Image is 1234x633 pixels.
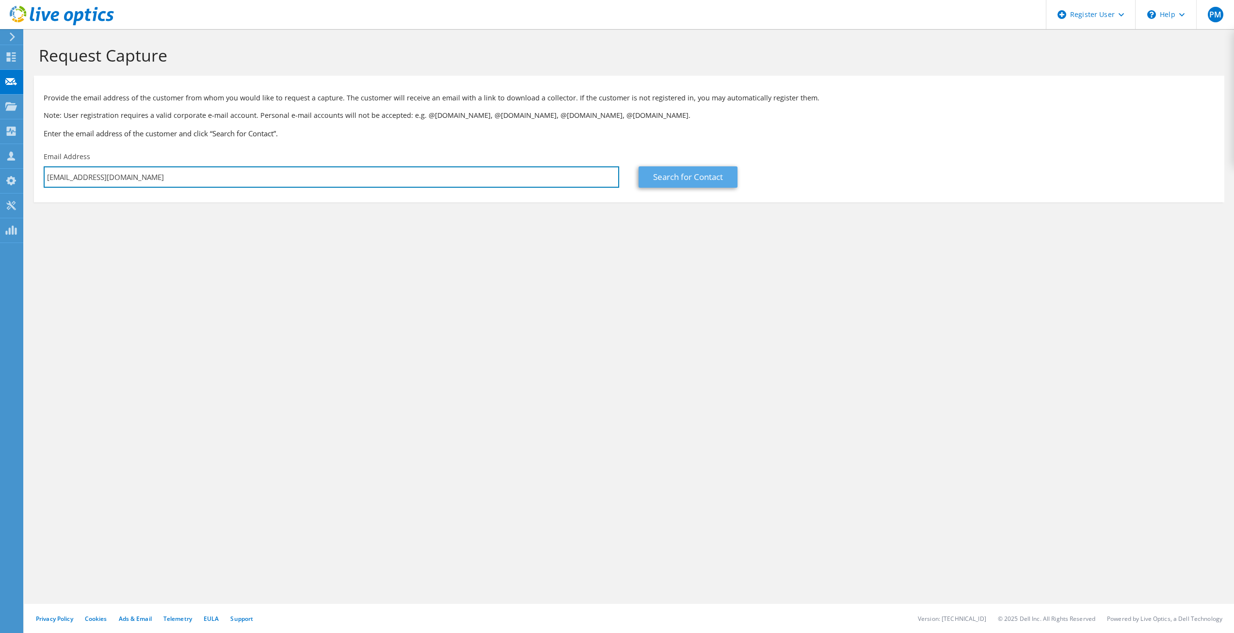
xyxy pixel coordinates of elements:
[639,166,737,188] a: Search for Contact
[44,93,1215,103] p: Provide the email address of the customer from whom you would like to request a capture. The cust...
[998,615,1095,623] li: © 2025 Dell Inc. All Rights Reserved
[1208,7,1223,22] span: PM
[1147,10,1156,19] svg: \n
[1107,615,1222,623] li: Powered by Live Optics, a Dell Technology
[85,615,107,623] a: Cookies
[204,615,219,623] a: EULA
[44,110,1215,121] p: Note: User registration requires a valid corporate e-mail account. Personal e-mail accounts will ...
[119,615,152,623] a: Ads & Email
[36,615,73,623] a: Privacy Policy
[39,45,1215,65] h1: Request Capture
[230,615,253,623] a: Support
[163,615,192,623] a: Telemetry
[44,152,90,162] label: Email Address
[44,128,1215,139] h3: Enter the email address of the customer and click “Search for Contact”.
[918,615,986,623] li: Version: [TECHNICAL_ID]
